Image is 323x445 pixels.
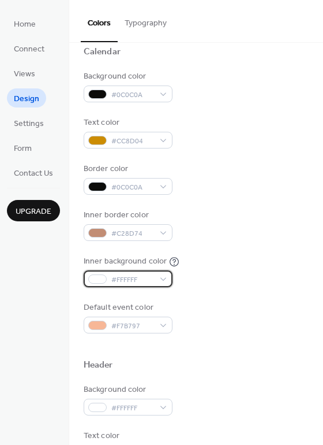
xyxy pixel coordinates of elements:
[7,64,42,83] a: Views
[84,384,170,396] div: Background color
[111,274,154,286] span: #FFFFFF
[84,46,121,58] div: Calendar
[14,93,39,105] span: Design
[7,138,39,157] a: Form
[14,143,32,155] span: Form
[111,135,154,147] span: #CC8D04
[111,320,154,332] span: #F7B797
[84,163,170,175] div: Border color
[84,302,170,314] div: Default event color
[111,89,154,101] span: #0C0C0A
[14,18,36,31] span: Home
[84,255,167,268] div: Inner background color
[84,71,170,83] div: Background color
[7,88,46,107] a: Design
[7,14,43,33] a: Home
[111,228,154,240] span: #C28D74
[111,402,154,414] span: #FFFFFF
[84,209,170,221] div: Inner border color
[14,43,44,55] span: Connect
[7,163,60,182] a: Contact Us
[7,113,51,132] a: Settings
[84,430,170,442] div: Text color
[7,200,60,221] button: Upgrade
[14,118,44,130] span: Settings
[14,68,35,80] span: Views
[7,39,51,58] a: Connect
[111,181,154,194] span: #0C0C0A
[84,117,170,129] div: Text color
[84,359,113,372] div: Header
[14,168,53,180] span: Contact Us
[16,206,51,218] span: Upgrade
